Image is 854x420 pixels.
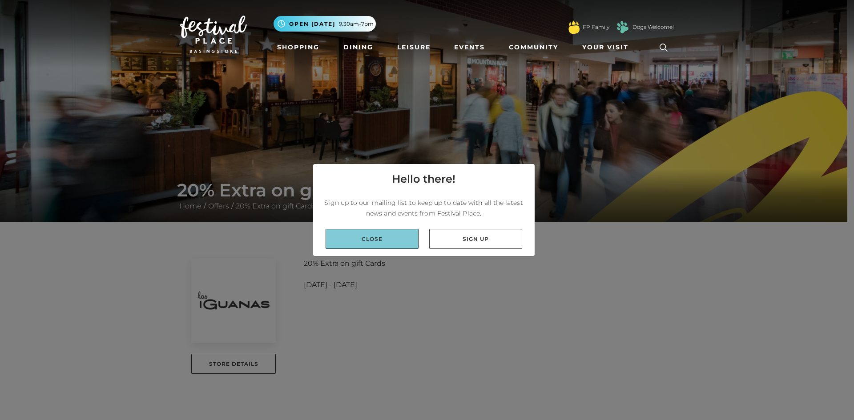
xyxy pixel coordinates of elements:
a: Dining [340,39,377,56]
button: Open [DATE] 9.30am-7pm [274,16,376,32]
a: Events [451,39,488,56]
a: Dogs Welcome! [632,23,674,31]
span: Your Visit [582,43,628,52]
a: Community [505,39,562,56]
a: Shopping [274,39,323,56]
h4: Hello there! [392,171,455,187]
img: Festival Place Logo [180,16,247,53]
p: Sign up to our mailing list to keep up to date with all the latest news and events from Festival ... [320,197,528,219]
span: 9.30am-7pm [339,20,374,28]
a: Your Visit [579,39,636,56]
a: Sign up [429,229,522,249]
a: Leisure [394,39,434,56]
a: FP Family [583,23,609,31]
a: Close [326,229,419,249]
span: Open [DATE] [289,20,335,28]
